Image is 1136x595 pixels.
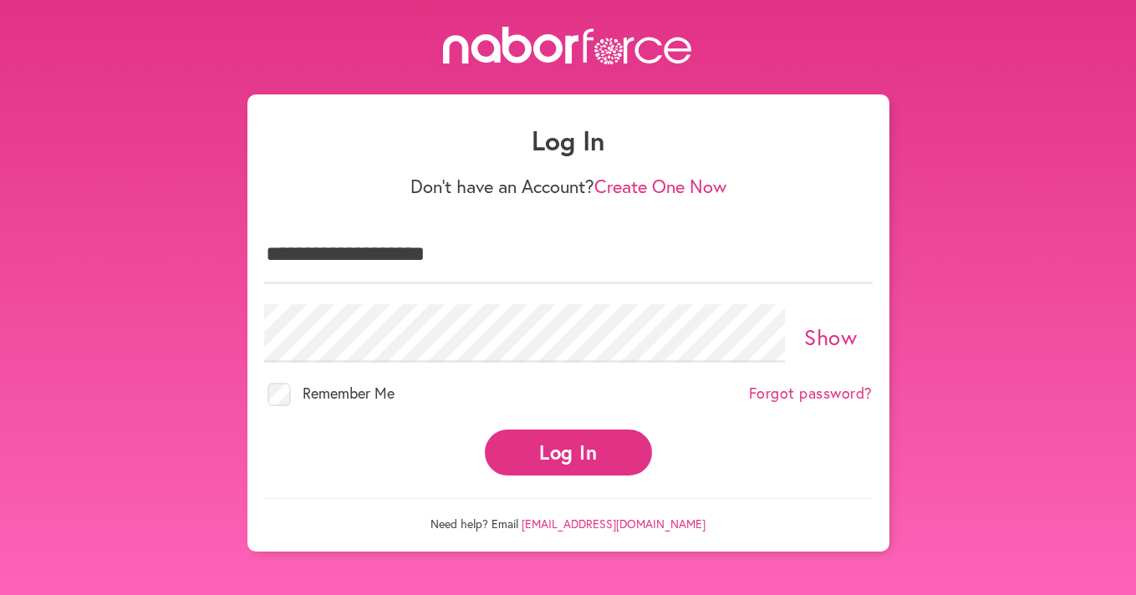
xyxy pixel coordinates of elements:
a: Forgot password? [749,384,873,403]
p: Don't have an Account? [264,175,873,197]
span: Remember Me [303,383,395,403]
button: Log In [485,430,652,475]
h1: Log In [264,125,873,156]
a: Show [804,323,857,351]
p: Need help? Email [264,498,873,531]
a: Create One Now [594,174,726,198]
a: [EMAIL_ADDRESS][DOMAIN_NAME] [522,516,706,531]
